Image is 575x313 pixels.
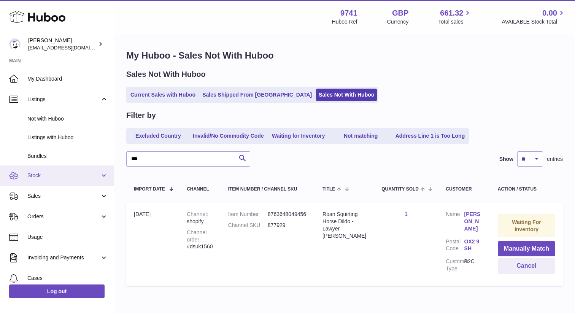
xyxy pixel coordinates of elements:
[438,8,472,25] a: 661.32 Total sales
[446,211,464,234] dt: Name
[187,229,206,243] strong: Channel order
[126,110,156,121] h2: Filter by
[27,115,108,122] span: Not with Huboo
[128,89,198,101] a: Current Sales with Huboo
[27,134,108,141] span: Listings with Huboo
[187,187,213,192] div: Channel
[134,187,165,192] span: Import date
[268,211,307,218] dd: 8763648049456
[330,130,391,142] a: Not matching
[126,49,563,62] h1: My Huboo - Sales Not With Huboo
[440,8,463,18] span: 661.32
[498,241,555,257] button: Manually Match
[27,96,100,103] span: Listings
[27,254,100,261] span: Invoicing and Payments
[340,8,357,18] strong: 9741
[9,38,21,50] img: ajcmarketingltd@gmail.com
[446,238,464,254] dt: Postal Code
[228,211,268,218] dt: Item Number
[28,44,112,51] span: [EMAIL_ADDRESS][DOMAIN_NAME]
[128,130,189,142] a: Excluded Country
[542,8,557,18] span: 0.00
[28,37,97,51] div: [PERSON_NAME]
[187,211,213,225] div: shopify
[27,75,108,83] span: My Dashboard
[464,238,483,253] a: OX2 9SH
[464,258,483,272] dd: B2C
[446,187,483,192] div: Customer
[27,234,108,241] span: Usage
[27,153,108,160] span: Bundles
[228,222,268,229] dt: Channel SKU
[27,275,108,282] span: Cases
[126,69,206,79] h2: Sales Not With Huboo
[27,172,100,179] span: Stock
[268,222,307,229] dd: 877929
[464,211,483,232] a: [PERSON_NAME]
[393,130,468,142] a: Address Line 1 is Too Long
[316,89,377,101] a: Sales Not With Huboo
[332,18,357,25] div: Huboo Ref
[498,187,555,192] div: Action / Status
[9,284,105,298] a: Log out
[405,211,408,217] a: 1
[547,156,563,163] span: entries
[502,18,566,25] span: AVAILABLE Stock Total
[200,89,315,101] a: Sales Shipped From [GEOGRAPHIC_DATA]
[502,8,566,25] a: 0.00 AVAILABLE Stock Total
[187,211,208,217] strong: Channel
[190,130,267,142] a: Invalid/No Commodity Code
[27,213,100,220] span: Orders
[446,258,464,272] dt: Customer Type
[387,18,409,25] div: Currency
[381,187,419,192] span: Quantity Sold
[126,203,179,286] td: [DATE]
[322,211,366,240] div: Roan Squirting Horse Dildo - Lawyer [PERSON_NAME]
[498,258,555,274] button: Cancel
[322,187,335,192] span: Title
[438,18,472,25] span: Total sales
[228,187,307,192] div: Item Number / Channel SKU
[27,192,100,200] span: Sales
[392,8,408,18] strong: GBP
[268,130,329,142] a: Waiting for Inventory
[512,219,541,232] strong: Waiting For Inventory
[187,229,213,251] div: #dsuk1560
[499,156,513,163] label: Show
